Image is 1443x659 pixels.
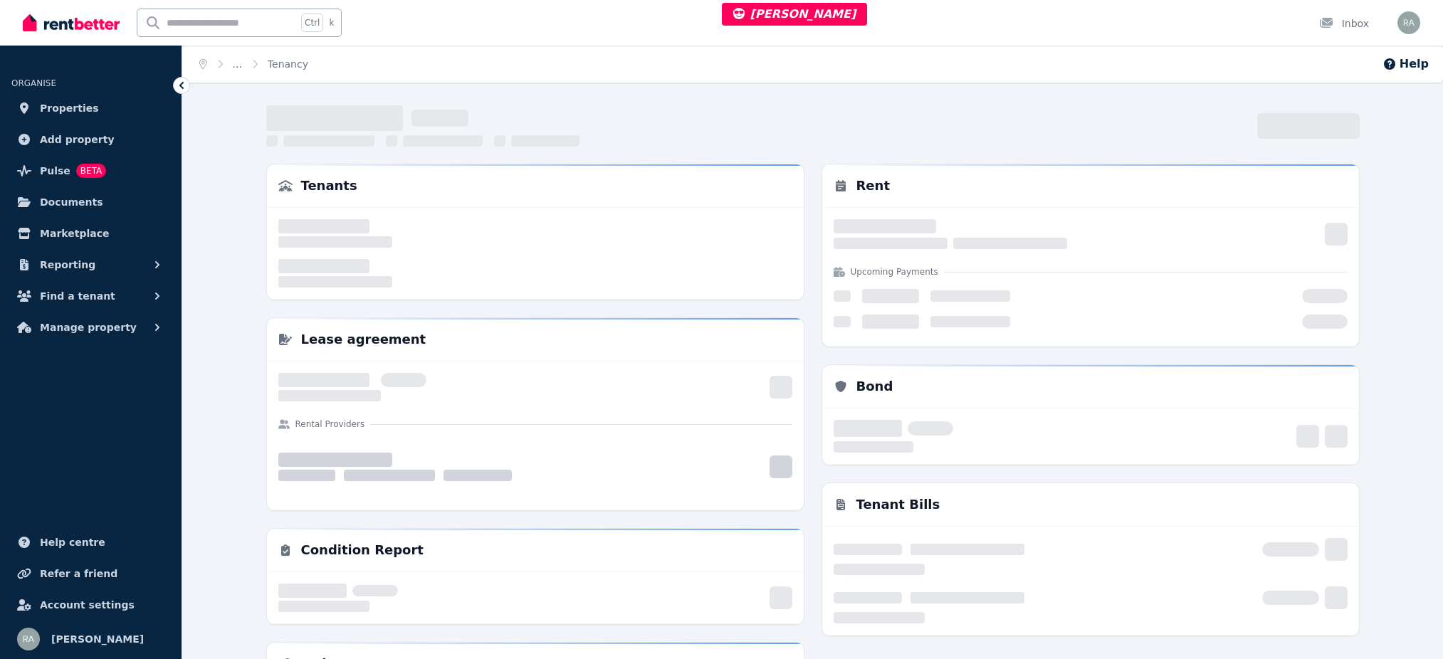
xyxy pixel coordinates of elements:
[40,194,103,211] span: Documents
[40,319,137,336] span: Manage property
[17,628,40,650] img: Rochelle Alvarez
[295,418,365,430] h4: Rental Providers
[40,565,117,582] span: Refer a friend
[301,14,323,32] span: Ctrl
[11,219,170,248] a: Marketplace
[11,251,170,279] button: Reporting
[856,376,893,396] h3: Bond
[11,313,170,342] button: Manage property
[301,540,424,560] h3: Condition Report
[40,534,105,551] span: Help centre
[40,131,115,148] span: Add property
[329,17,334,28] span: k
[76,164,106,178] span: BETA
[40,100,99,117] span: Properties
[233,57,242,71] span: ...
[1397,11,1420,34] img: Rochelle Alvarez
[40,225,109,242] span: Marketplace
[11,282,170,310] button: Find a tenant
[40,596,135,613] span: Account settings
[856,495,940,515] h3: Tenant Bills
[11,591,170,619] a: Account settings
[40,256,95,273] span: Reporting
[51,631,144,648] span: [PERSON_NAME]
[301,329,426,349] h3: Lease agreement
[1319,16,1369,31] div: Inbox
[851,266,938,278] h4: Upcoming Payments
[733,7,856,21] span: [PERSON_NAME]
[856,176,891,196] h3: Rent
[11,188,170,216] a: Documents
[301,176,357,196] h3: Tenants
[268,58,308,70] a: Tenancy
[1382,56,1429,73] button: Help
[11,528,170,557] a: Help centre
[11,78,56,88] span: ORGANISE
[182,46,325,83] nav: Breadcrumb
[40,288,115,305] span: Find a tenant
[40,162,70,179] span: Pulse
[11,94,170,122] a: Properties
[23,12,120,33] img: RentBetter
[11,125,170,154] a: Add property
[11,559,170,588] a: Refer a friend
[11,157,170,185] a: PulseBETA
